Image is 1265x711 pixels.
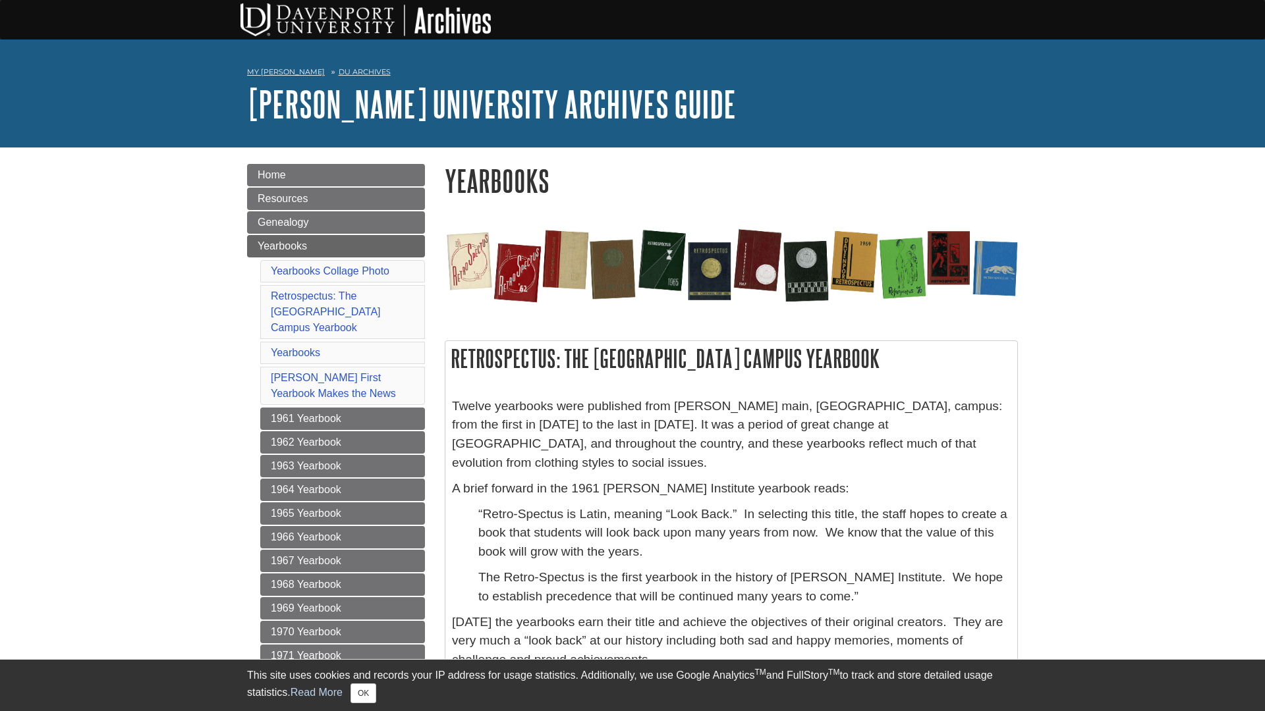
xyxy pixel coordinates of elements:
a: Resources [247,188,425,210]
a: Genealogy [247,211,425,234]
a: 1968 Yearbook [260,573,425,596]
sup: TM [754,668,766,677]
a: Retrospectus: The [GEOGRAPHIC_DATA] Campus Yearbook [271,290,381,333]
sup: TM [828,668,839,677]
a: 1965 Yearbook [260,502,425,525]
p: The Retro-Spectus is the first yearbook in the history of [PERSON_NAME] Institute. We hope to est... [478,568,1011,606]
a: Yearbooks [271,347,320,358]
a: 1964 Yearbook [260,479,425,501]
img: DU Archives [240,3,491,36]
a: DU Archives [339,67,391,76]
span: Home [258,169,286,180]
p: Twelve yearbooks were published from [PERSON_NAME] main, [GEOGRAPHIC_DATA], campus: from the firs... [452,397,1011,473]
a: 1962 Yearbook [260,431,425,454]
a: Read More [291,687,343,698]
a: Yearbooks [247,235,425,257]
a: Yearbooks Collage Photo [271,265,389,276]
a: 1963 Yearbook [260,455,425,477]
a: My [PERSON_NAME] [247,66,325,78]
p: “Retro-Spectus is Latin, meaning “Look Back.” In selecting this title, the staff hopes to create ... [478,505,1011,562]
a: 1961 Yearbook [260,408,425,430]
a: [PERSON_NAME] University Archives Guide [247,84,736,124]
button: Close [351,683,376,703]
h2: Retrospectus: The [GEOGRAPHIC_DATA] Campus Yearbook [445,341,1017,376]
div: This site uses cookies and records your IP address for usage statistics. Additionally, we use Goo... [247,668,1018,703]
span: Genealogy [258,217,308,228]
a: 1966 Yearbook [260,526,425,548]
p: A brief forward in the 1961 [PERSON_NAME] Institute yearbook reads: [452,479,1011,498]
h1: Yearbooks [445,164,1018,197]
a: Home [247,164,425,186]
p: [DATE] the yearbooks earn their title and achieve the objectives of their original creators. They... [452,613,1011,670]
span: Resources [258,193,308,204]
a: 1970 Yearbook [260,621,425,643]
a: 1967 Yearbook [260,550,425,572]
img: Davenport Yearbooks [445,227,1018,307]
a: 1969 Yearbook [260,597,425,619]
a: [PERSON_NAME] First Yearbook Makes the News [271,372,396,399]
a: 1971 Yearbook [260,645,425,667]
nav: breadcrumb [247,63,1018,84]
span: Yearbooks [258,240,307,251]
